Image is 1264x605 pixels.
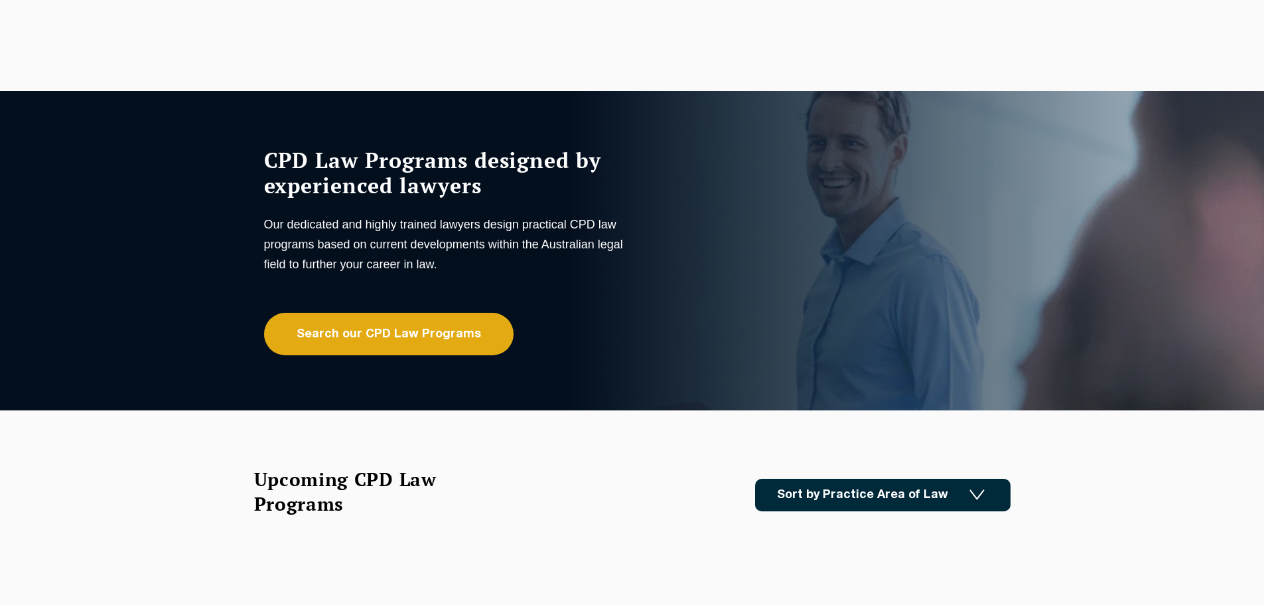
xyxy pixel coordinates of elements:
[755,479,1011,511] a: Sort by Practice Area of Law
[264,147,629,198] h1: CPD Law Programs designed by experienced lawyers
[969,489,985,501] img: Icon
[254,467,470,516] h2: Upcoming CPD Law Programs
[264,313,514,355] a: Search our CPD Law Programs
[264,215,629,274] p: Our dedicated and highly trained lawyers design practical CPD law programs based on current devel...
